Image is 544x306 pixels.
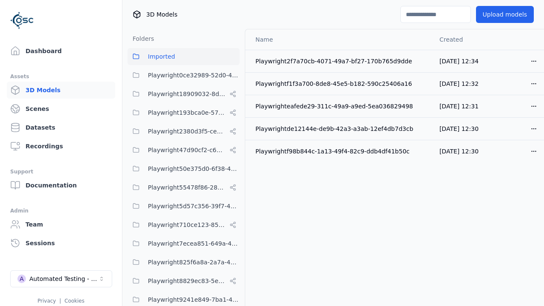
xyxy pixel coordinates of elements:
span: Playwright18909032-8d07-45c5-9c81-9eec75d0b16b [148,89,226,99]
span: Playwright5d57c356-39f7-47ed-9ab9-d0409ac6cddc [148,201,240,211]
button: Playwright18909032-8d07-45c5-9c81-9eec75d0b16b [127,85,240,102]
div: Playwrightf1f3a700-8de8-45e5-b182-590c25406a16 [255,79,426,88]
a: Datasets [7,119,115,136]
a: Scenes [7,100,115,117]
span: Playwright55478f86-28dc-49b8-8d1f-c7b13b14578c [148,182,226,193]
span: [DATE] 12:34 [439,58,479,65]
div: Playwrightde12144e-de9b-42a3-a3ab-12ef4db7d3cb [255,125,426,133]
button: Playwright55478f86-28dc-49b8-8d1f-c7b13b14578c [127,179,240,196]
span: Playwright2380d3f5-cebf-494e-b965-66be4d67505e [148,126,226,136]
a: Recordings [7,138,115,155]
button: Playwright7ecea851-649a-419a-985e-fcff41a98b20 [127,235,240,252]
span: Playwright47d90cf2-c635-4353-ba3b-5d4538945666 [148,145,226,155]
div: A [17,275,26,283]
button: Playwright8829ec83-5e68-4376-b984-049061a310ed [127,272,240,289]
div: Playwrighteafede29-311c-49a9-a9ed-5ea036829498 [255,102,426,110]
a: Cookies [65,298,85,304]
img: Logo [10,8,34,32]
span: Playwright710ce123-85fd-4f8c-9759-23c3308d8830 [148,220,226,230]
button: Playwright5d57c356-39f7-47ed-9ab9-d0409ac6cddc [127,198,240,215]
button: Playwright193bca0e-57fa-418d-8ea9-45122e711dc7 [127,104,240,121]
span: Playwright50e375d0-6f38-48a7-96e0-b0dcfa24b72f [148,164,240,174]
a: Team [7,216,115,233]
a: 3D Models [7,82,115,99]
span: | [59,298,61,304]
span: Imported [148,51,175,62]
div: Support [10,167,112,177]
span: Playwright9241e849-7ba1-474f-9275-02cfa81d37fc [148,295,240,305]
div: Assets [10,71,112,82]
span: [DATE] 12:30 [439,148,479,155]
h3: Folders [127,34,154,43]
a: Documentation [7,177,115,194]
a: Dashboard [7,42,115,59]
span: Playwright193bca0e-57fa-418d-8ea9-45122e711dc7 [148,108,226,118]
button: Imported [127,48,240,65]
button: Select a workspace [10,270,112,287]
span: 3D Models [146,10,177,19]
span: Playwright825f6a8a-2a7a-425c-94f7-650318982f69 [148,257,240,267]
button: Playwright0ce32989-52d0-45cf-b5b9-59d5033d313a [127,67,240,84]
span: Playwright7ecea851-649a-419a-985e-fcff41a98b20 [148,238,240,249]
div: Automated Testing - Playwright [29,275,98,283]
a: Privacy [37,298,56,304]
span: Playwright8829ec83-5e68-4376-b984-049061a310ed [148,276,226,286]
button: Playwright825f6a8a-2a7a-425c-94f7-650318982f69 [127,254,240,271]
div: Playwrightf98b844c-1a13-49f4-82c9-ddb4df41b50c [255,147,426,156]
div: Playwright2f7a70cb-4071-49a7-bf27-170b765d9dde [255,57,426,65]
button: Playwright2380d3f5-cebf-494e-b965-66be4d67505e [127,123,240,140]
th: Name [245,29,433,50]
span: Playwright0ce32989-52d0-45cf-b5b9-59d5033d313a [148,70,240,80]
span: [DATE] 12:31 [439,103,479,110]
button: Playwright50e375d0-6f38-48a7-96e0-b0dcfa24b72f [127,160,240,177]
button: Playwright710ce123-85fd-4f8c-9759-23c3308d8830 [127,216,240,233]
div: Admin [10,206,112,216]
span: [DATE] 12:32 [439,80,479,87]
th: Created [433,29,489,50]
span: [DATE] 12:30 [439,125,479,132]
a: Sessions [7,235,115,252]
button: Upload models [476,6,534,23]
button: Playwright47d90cf2-c635-4353-ba3b-5d4538945666 [127,142,240,159]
